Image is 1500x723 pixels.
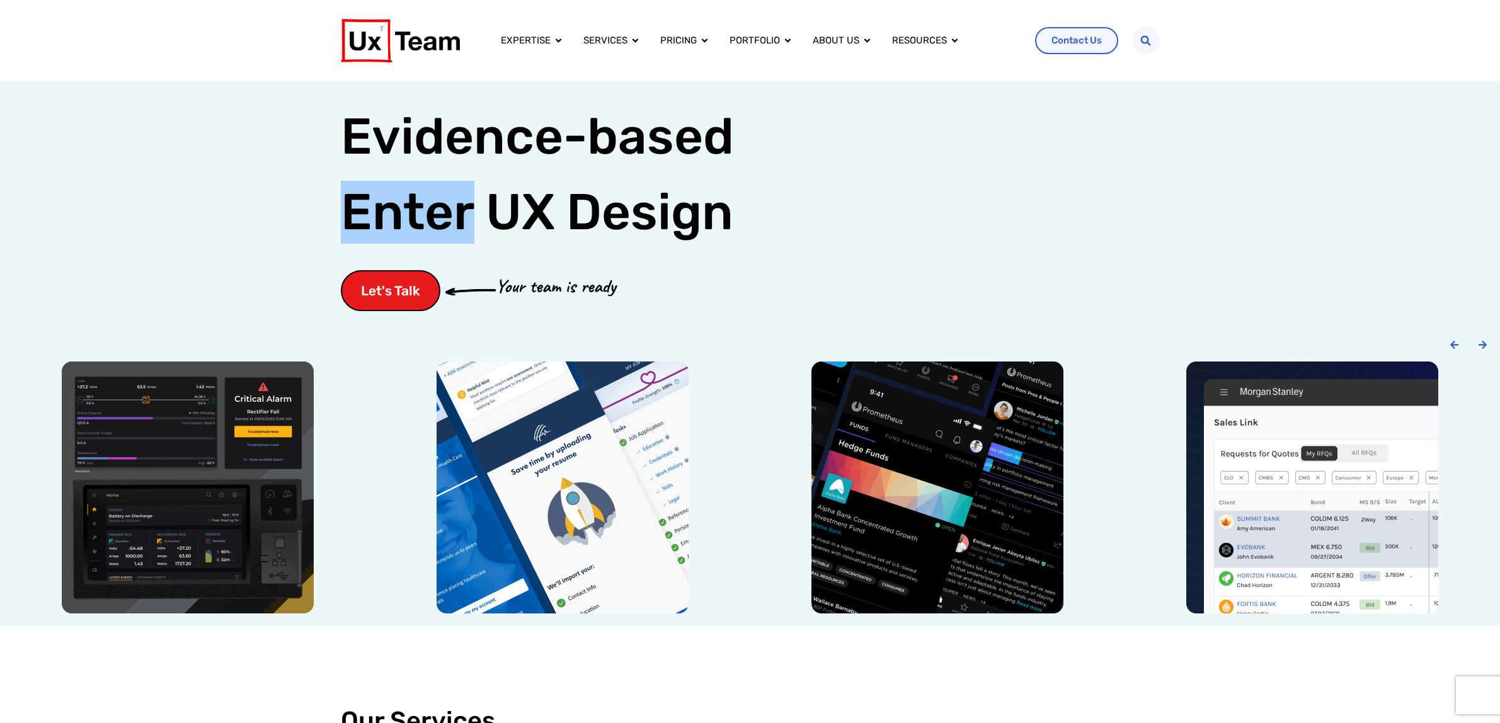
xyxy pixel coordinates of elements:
[496,272,615,300] p: Your team is ready
[1450,340,1459,350] div: Previous slide
[341,99,734,250] h1: Evidence-based
[1035,27,1118,54] a: Contact Us
[491,28,1025,53] div: Menu Toggle
[491,28,1025,53] nav: Menu
[1051,36,1102,45] span: Contact Us
[583,33,627,48] a: Services
[341,181,474,244] span: Enter
[486,181,733,244] span: UX Design
[811,361,1063,613] img: Prometheus alts social media mobile app design
[813,33,859,48] a: About us
[1478,340,1487,350] div: Next slide
[660,33,697,48] a: Pricing
[730,33,780,48] a: Portfolio
[361,284,420,297] span: Let's Talk
[1186,361,1438,613] img: Morgan Stanley trading floor application design
[445,287,496,295] img: arrow-cta
[1133,27,1160,54] div: Search
[13,361,1487,613] div: Carousel
[501,33,551,48] a: Expertise
[437,361,689,613] img: SHC medical job application mobile app
[763,361,1113,613] div: 3 / 6
[341,19,460,62] img: UX Team Logo
[387,361,737,613] div: 2 / 6
[341,270,440,311] a: Let's Talk
[892,33,947,48] a: Resources
[13,361,362,613] div: 1 / 6
[1138,361,1487,613] div: 4 / 6
[62,361,314,613] img: Power conversion company hardware UI device ux design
